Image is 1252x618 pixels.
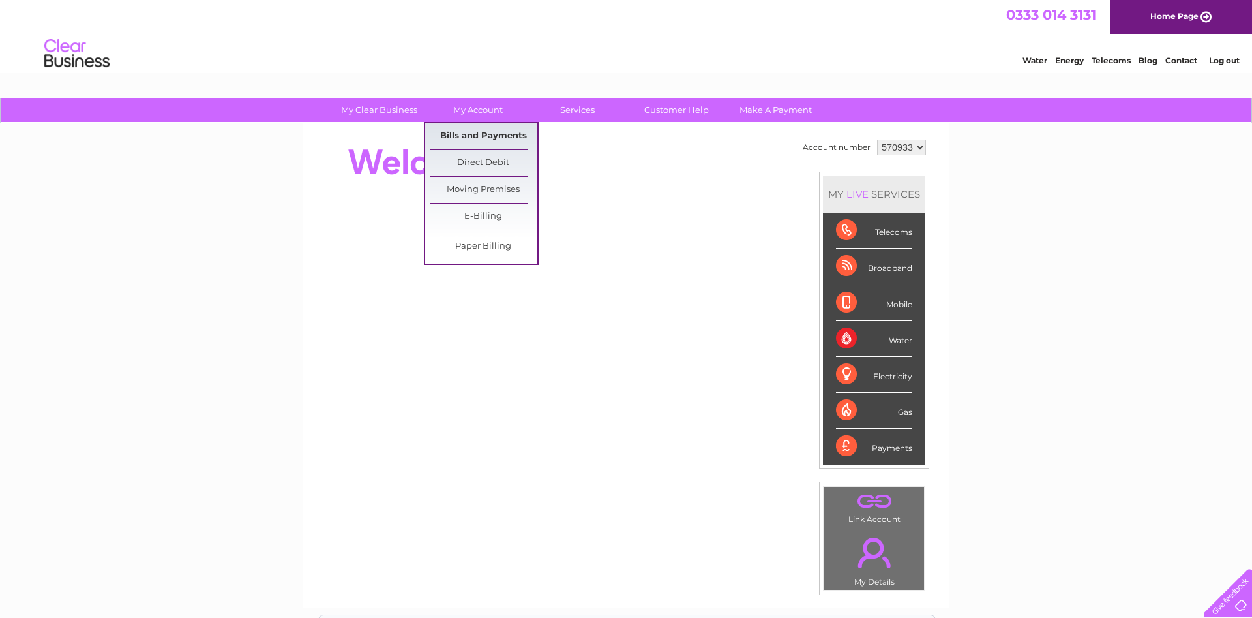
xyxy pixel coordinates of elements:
[722,98,829,122] a: Make A Payment
[799,136,874,159] td: Account number
[824,486,925,527] td: Link Account
[836,249,912,285] div: Broadband
[836,321,912,357] div: Water
[1022,55,1047,65] a: Water
[430,177,537,203] a: Moving Premises
[836,285,912,321] div: Mobile
[425,98,532,122] a: My Account
[836,213,912,249] div: Telecoms
[824,527,925,591] td: My Details
[827,490,921,513] a: .
[430,150,537,176] a: Direct Debit
[1165,55,1197,65] a: Contact
[325,98,433,122] a: My Clear Business
[836,393,912,429] div: Gas
[524,98,631,122] a: Services
[1139,55,1157,65] a: Blog
[430,234,537,260] a: Paper Billing
[1055,55,1084,65] a: Energy
[430,123,537,149] a: Bills and Payments
[827,530,921,576] a: .
[1006,7,1096,23] a: 0333 014 3131
[836,357,912,393] div: Electricity
[623,98,730,122] a: Customer Help
[319,7,935,63] div: Clear Business is a trading name of Verastar Limited (registered in [GEOGRAPHIC_DATA] No. 3667643...
[844,188,871,200] div: LIVE
[836,429,912,464] div: Payments
[1092,55,1131,65] a: Telecoms
[823,176,925,213] div: MY SERVICES
[44,34,110,74] img: logo.png
[430,204,537,230] a: E-Billing
[1209,55,1240,65] a: Log out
